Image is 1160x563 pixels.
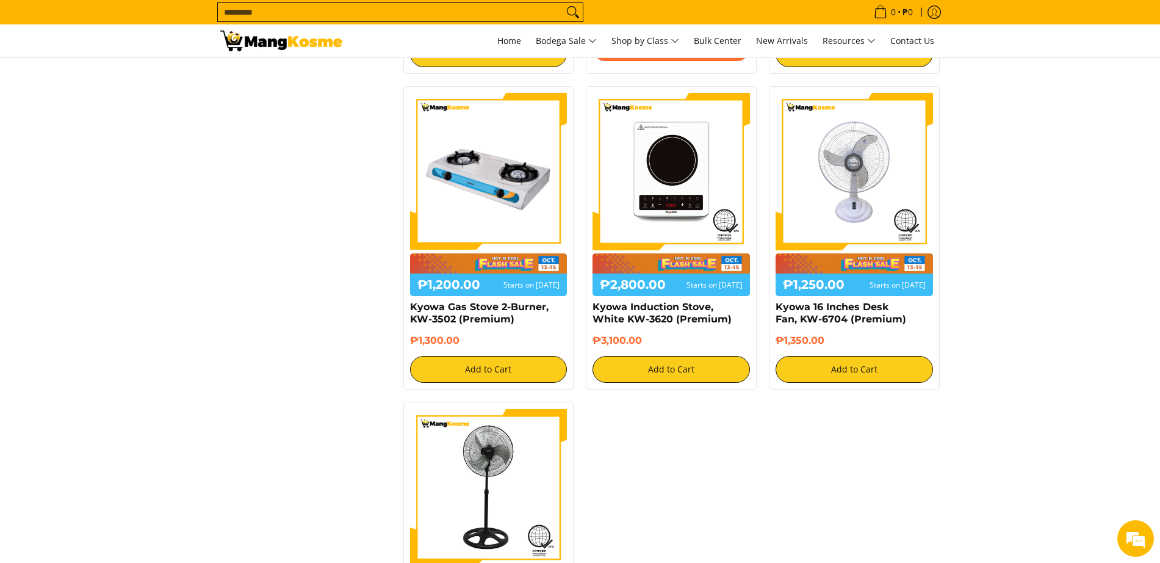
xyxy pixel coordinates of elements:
[410,301,549,325] a: Kyowa Gas Stove 2-Burner, KW-3502 (Premium)
[889,8,898,16] span: 0
[6,333,232,376] textarea: Type your message and hit 'Enter'
[593,356,750,383] button: Add to Cart
[816,24,882,57] a: Resources
[530,24,603,57] a: Bodega Sale
[776,356,933,383] button: Add to Cart
[71,154,168,277] span: We're online!
[756,35,808,46] span: New Arrivals
[884,24,940,57] a: Contact Us
[593,335,750,347] h6: ₱3,100.00
[355,24,940,57] nav: Main Menu
[776,301,906,325] a: Kyowa 16 Inches Desk Fan, KW-6704 (Premium)
[410,356,567,383] button: Add to Cart
[605,24,685,57] a: Shop by Class
[750,24,814,57] a: New Arrivals
[410,93,567,250] img: kyowa-2-burner-gas-stove-stainless-steel-premium-full-view-mang-kosme
[611,34,679,49] span: Shop by Class
[901,8,915,16] span: ₱0
[200,6,229,35] div: Minimize live chat window
[497,35,521,46] span: Home
[491,24,527,57] a: Home
[593,301,732,325] a: Kyowa Induction Stove, White KW-3620 (Premium)
[63,68,205,84] div: Chat with us now
[536,34,597,49] span: Bodega Sale
[776,335,933,347] h6: ₱1,350.00
[688,24,748,57] a: Bulk Center
[870,5,917,19] span: •
[220,31,342,51] img: Hot N Cool: Mang Kosme MID-PAYDAY APPLIANCES SALE! l Mang Kosme
[890,35,934,46] span: Contact Us
[563,3,583,21] button: Search
[694,35,741,46] span: Bulk Center
[823,34,876,49] span: Resources
[776,93,933,250] img: Kyowa 16 Inches Desk Fan, KW-6704 (Premium)
[410,335,567,347] h6: ₱1,300.00
[593,93,750,250] img: Kyowa Induction Stove, White KW-3620 (Premium)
